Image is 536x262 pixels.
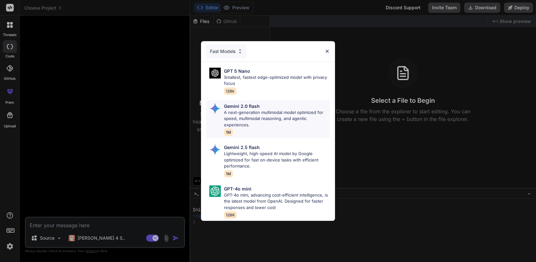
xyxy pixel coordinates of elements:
[209,144,221,155] img: Pick Models
[209,185,221,197] img: Pick Models
[224,151,330,169] p: Lightweight, high-speed AI model by Google optimized for fast on-device tasks with efficient perf...
[224,87,236,95] span: 128k
[224,129,233,136] span: 1M
[224,170,233,177] span: 1M
[224,192,330,211] p: GPT-4o mini, advancing cost-efficient intelligence, is the latest model from OpenAI. Designed for...
[224,144,260,151] p: Gemini 2.5 flash
[224,68,250,74] p: GPT 5 Nano
[224,103,260,109] p: Gemini 2.0 flash
[237,49,243,54] img: Pick Models
[224,74,330,87] p: Smallest, fastest edge-optimized model with privacy focus
[206,44,247,58] div: Fast Models
[324,49,330,54] img: close
[224,211,237,219] span: 128K
[209,103,221,114] img: Pick Models
[224,109,330,128] p: A next-generation multimodal model optimized for speed, multimodal reasoning, and agentic experie...
[209,68,221,79] img: Pick Models
[224,185,251,192] p: GPT-4o mini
